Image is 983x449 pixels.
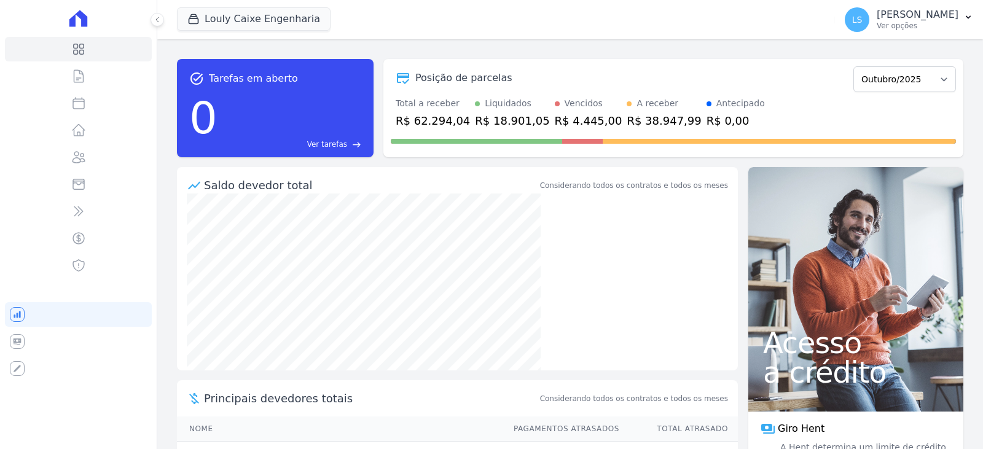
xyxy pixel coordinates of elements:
[877,9,958,21] p: [PERSON_NAME]
[352,140,361,149] span: east
[502,416,620,442] th: Pagamentos Atrasados
[877,21,958,31] p: Ver opções
[540,393,728,404] span: Considerando todos os contratos e todos os meses
[835,2,983,37] button: LS [PERSON_NAME] Ver opções
[763,328,949,357] span: Acesso
[209,71,298,86] span: Tarefas em aberto
[177,7,331,31] button: Louly Caixe Engenharia
[763,357,949,387] span: a crédito
[778,421,824,436] span: Giro Hent
[707,112,765,129] div: R$ 0,00
[555,112,622,129] div: R$ 4.445,00
[415,71,512,85] div: Posição de parcelas
[307,139,347,150] span: Ver tarefas
[189,86,217,150] div: 0
[485,97,531,110] div: Liquidados
[222,139,361,150] a: Ver tarefas east
[620,416,738,442] th: Total Atrasado
[636,97,678,110] div: A receber
[204,390,538,407] span: Principais devedores totais
[627,112,701,129] div: R$ 38.947,99
[565,97,603,110] div: Vencidos
[716,97,765,110] div: Antecipado
[852,15,863,24] span: LS
[396,97,470,110] div: Total a receber
[189,71,204,86] span: task_alt
[540,180,728,191] div: Considerando todos os contratos e todos os meses
[177,416,502,442] th: Nome
[475,112,549,129] div: R$ 18.901,05
[204,177,538,193] div: Saldo devedor total
[396,112,470,129] div: R$ 62.294,04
